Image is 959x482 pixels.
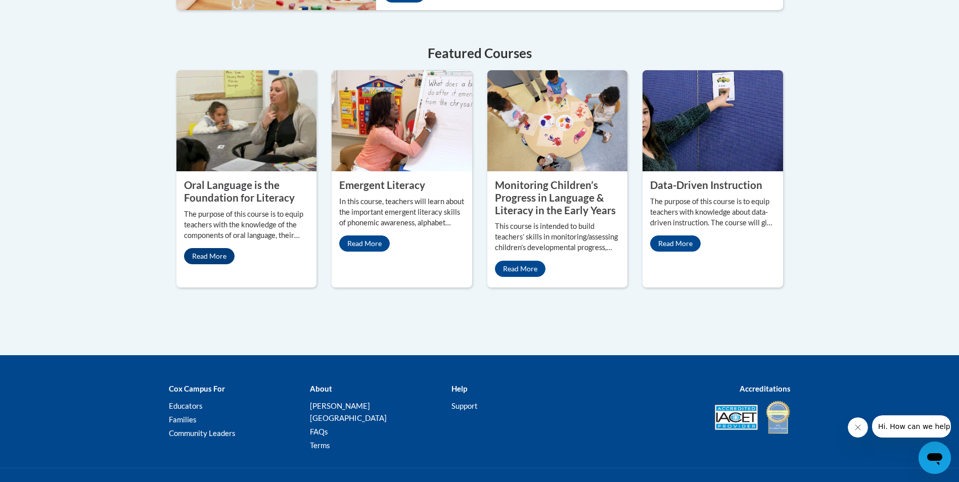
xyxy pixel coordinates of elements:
[650,197,775,228] p: The purpose of this course is to equip teachers with knowledge about data-driven instruction. The...
[872,415,951,438] iframe: Message from company
[919,442,951,474] iframe: Button to launch messaging window
[740,384,791,393] b: Accreditations
[184,179,295,204] property: Oral Language is the Foundation for Literacy
[339,235,390,252] a: Read More
[487,70,628,171] img: Monitoring Children’s Progress in Language & Literacy in the Early Years
[650,235,701,252] a: Read More
[715,405,758,430] img: Accredited IACET® Provider
[6,7,82,15] span: Hi. How can we help?
[495,261,545,277] a: Read More
[650,179,762,191] property: Data-Driven Instruction
[184,209,309,241] p: The purpose of this course is to equip teachers with the knowledge of the components of oral lang...
[643,70,783,171] img: Data-Driven Instruction
[184,248,235,264] a: Read More
[310,427,328,436] a: FAQs
[310,441,330,450] a: Terms
[332,70,472,171] img: Emergent Literacy
[169,384,225,393] b: Cox Campus For
[339,179,425,191] property: Emergent Literacy
[765,400,791,435] img: IDA® Accredited
[169,415,197,424] a: Families
[310,384,332,393] b: About
[339,197,465,228] p: In this course, teachers will learn about the important emergent literacy skills of phonemic awar...
[451,384,467,393] b: Help
[169,401,203,410] a: Educators
[310,401,387,422] a: [PERSON_NAME][GEOGRAPHIC_DATA]
[176,70,317,171] img: Oral Language is the Foundation for Literacy
[451,401,478,410] a: Support
[176,43,783,63] h4: Featured Courses
[848,417,868,438] iframe: Close message
[169,428,236,438] a: Community Leaders
[495,221,620,253] p: This course is intended to build teachers’ skills in monitoring/assessing children’s developmenta...
[495,179,616,216] property: Monitoring Children’s Progress in Language & Literacy in the Early Years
